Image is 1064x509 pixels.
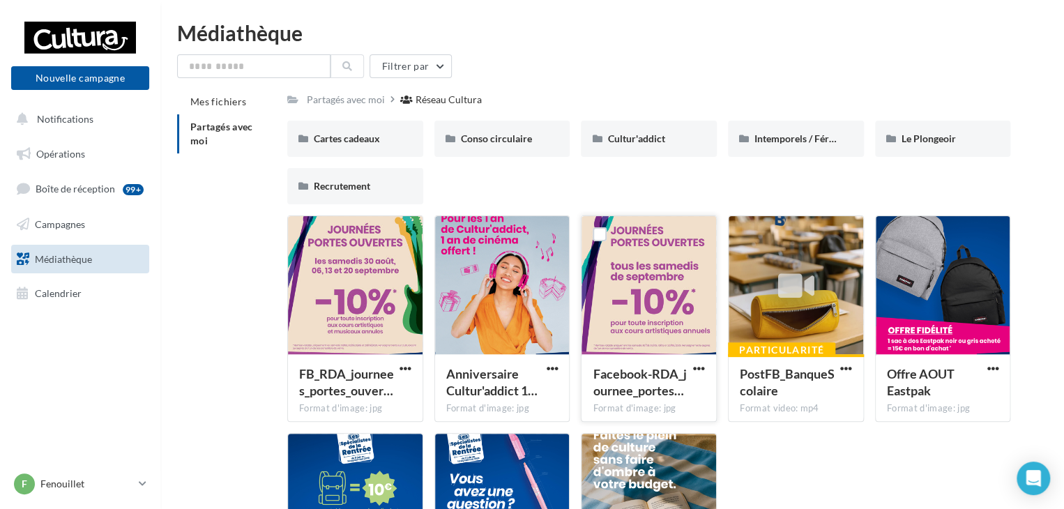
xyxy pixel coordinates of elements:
span: Médiathèque [35,252,92,264]
a: Boîte de réception99+ [8,174,152,204]
button: Notifications [8,105,146,134]
div: Particularité [728,342,835,358]
span: Boîte de réception [36,183,115,195]
span: FB_RDA_journees_portes_ouvertes_art et musique [299,366,394,398]
span: Cartes cadeaux [314,132,380,144]
span: Offre AOUT Eastpak [887,366,955,398]
div: Format video: mp4 [740,402,852,415]
span: Calendrier [35,287,82,299]
span: Notifications [37,113,93,125]
span: Facebook-RDA_journee_portes_ouvertes [593,366,686,398]
span: Intemporels / Fériés [754,132,841,144]
span: Anniversaire Cultur'addict 15/09 au 28/09 [446,366,538,398]
div: 99+ [123,184,144,195]
div: Format d'image: jpg [593,402,705,415]
span: Mes fichiers [190,96,246,107]
span: Partagés avec moi [190,121,253,146]
span: PostFB_BanqueScolaire [740,366,835,398]
span: F [22,477,27,491]
div: Format d'image: jpg [887,402,999,415]
div: Réseau Cultura [416,93,482,107]
div: Format d'image: jpg [446,402,558,415]
span: Cultur'addict [607,132,664,144]
span: Le Plongeoir [902,132,956,144]
div: Partagés avec moi [307,93,385,107]
div: Format d'image: jpg [299,402,411,415]
p: Fenouillet [40,477,133,491]
span: Recrutement [314,180,370,192]
span: Conso circulaire [461,132,532,144]
button: Nouvelle campagne [11,66,149,90]
div: Médiathèque [177,22,1047,43]
a: Opérations [8,139,152,169]
a: Calendrier [8,279,152,308]
a: Campagnes [8,210,152,239]
button: Filtrer par [370,54,452,78]
a: F Fenouillet [11,471,149,497]
div: Open Intercom Messenger [1017,462,1050,495]
span: Opérations [36,148,85,160]
a: Médiathèque [8,245,152,274]
span: Campagnes [35,218,85,230]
